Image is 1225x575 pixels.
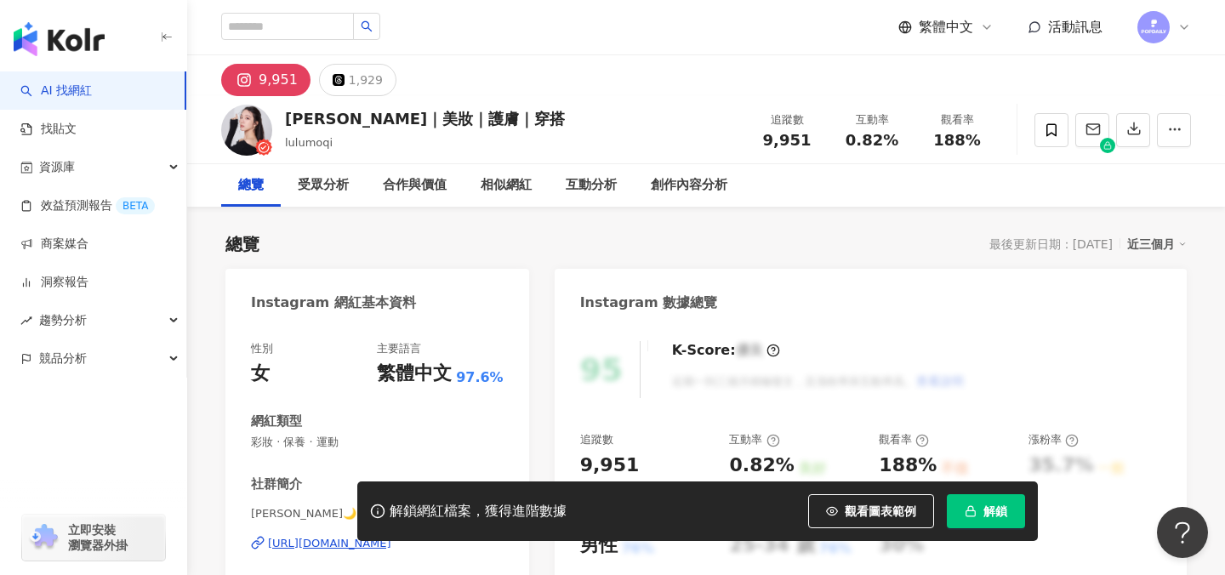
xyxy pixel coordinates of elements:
button: 觀看圖表範例 [808,494,934,528]
span: lulumoqi [285,136,333,149]
img: images.png [1137,11,1170,43]
div: 0.82% [729,453,794,479]
a: chrome extension立即安裝 瀏覽器外掛 [22,515,165,561]
a: 效益預測報告BETA [20,197,155,214]
div: 追蹤數 [755,111,819,128]
div: 188% [879,453,937,479]
span: 解鎖 [983,504,1007,518]
a: 找貼文 [20,121,77,138]
div: 互動分析 [566,175,617,196]
div: 受眾分析 [298,175,349,196]
span: 彩妝 · 保養 · 運動 [251,435,504,450]
div: 互動率 [729,432,779,447]
div: 觀看率 [925,111,989,128]
a: searchAI 找網紅 [20,83,92,100]
div: Instagram 網紅基本資料 [251,293,416,312]
div: 最後更新日期：[DATE] [989,237,1113,251]
div: 主要語言 [377,341,421,356]
div: 女 [251,361,270,387]
div: 1,929 [349,68,383,92]
span: 立即安裝 瀏覽器外掛 [68,522,128,553]
img: logo [14,22,105,56]
div: 互動率 [840,111,904,128]
div: 網紅類型 [251,413,302,430]
div: Instagram 數據總覽 [580,293,718,312]
div: 總覽 [225,232,259,256]
span: 97.6% [456,368,504,387]
div: 9,951 [580,453,640,479]
span: 0.82% [846,132,898,149]
div: 創作內容分析 [651,175,727,196]
div: 合作與價值 [383,175,447,196]
span: 觀看圖表範例 [845,504,916,518]
img: KOL Avatar [221,105,272,156]
div: 社群簡介 [251,475,302,493]
span: 資源庫 [39,148,75,186]
div: 近三個月 [1127,233,1187,255]
div: 9,951 [259,68,298,92]
span: search [361,20,373,32]
span: 競品分析 [39,339,87,378]
button: 9,951 [221,64,311,96]
a: [URL][DOMAIN_NAME] [251,536,504,551]
div: [PERSON_NAME]｜美妝｜護膚｜穿搭 [285,108,565,129]
button: 1,929 [319,64,396,96]
a: 商案媒合 [20,236,88,253]
div: 觀看率 [879,432,929,447]
span: 趨勢分析 [39,301,87,339]
div: K-Score : [672,341,780,360]
span: 繁體中文 [919,18,973,37]
div: 性別 [251,341,273,356]
span: 活動訊息 [1048,19,1102,35]
div: 相似網紅 [481,175,532,196]
img: chrome extension [27,524,60,551]
span: 9,951 [763,131,812,149]
div: 追蹤數 [580,432,613,447]
div: 男性 [580,532,618,559]
div: 繁體中文 [377,361,452,387]
span: rise [20,315,32,327]
button: 解鎖 [947,494,1025,528]
div: 總覽 [238,175,264,196]
div: 解鎖網紅檔案，獲得進階數據 [390,503,567,521]
a: 洞察報告 [20,274,88,291]
span: 188% [933,132,981,149]
div: 漲粉率 [1028,432,1079,447]
div: [URL][DOMAIN_NAME] [268,536,391,551]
